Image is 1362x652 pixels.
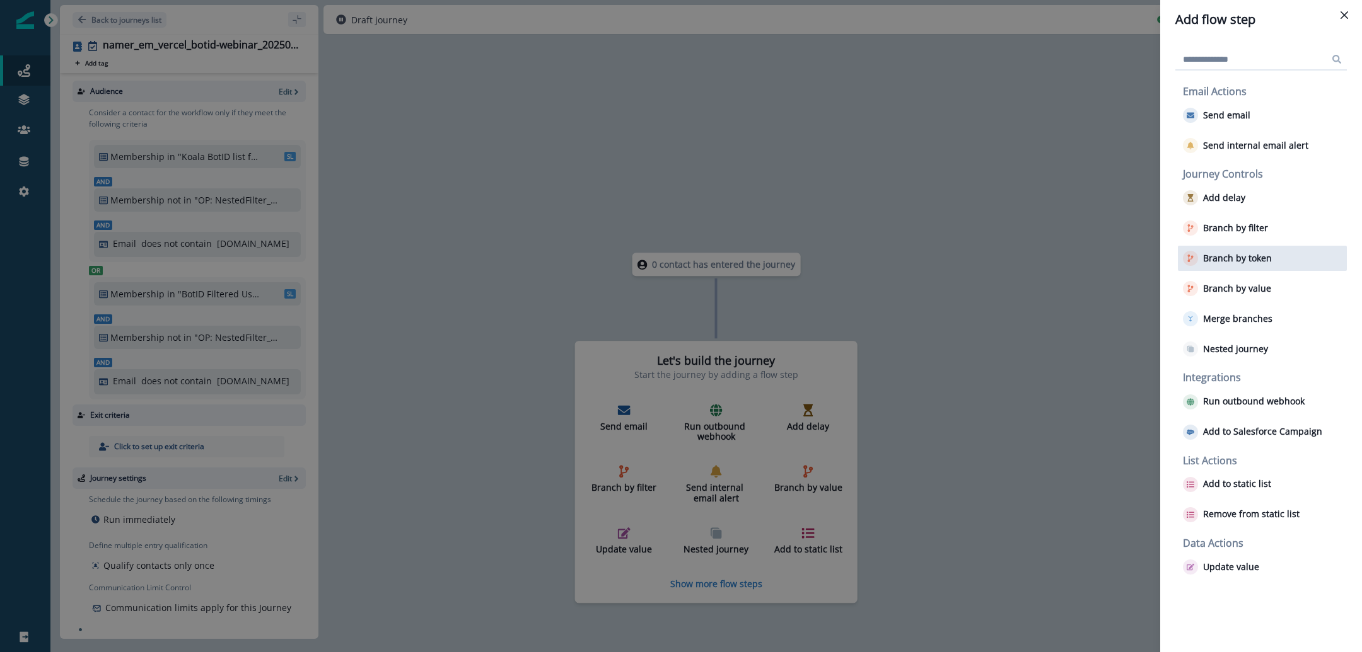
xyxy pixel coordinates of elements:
button: Branch by filter [1183,220,1268,236]
button: Remove from static list [1183,507,1300,522]
button: Run outbound webhook [1183,394,1305,409]
button: Close [1334,5,1354,25]
p: Branch by filter [1203,223,1268,234]
h2: Email Actions [1183,86,1347,98]
button: Merge branches [1183,311,1272,326]
button: Add to static list [1183,477,1271,492]
div: Add flow step [1175,10,1347,29]
h2: List Actions [1183,455,1347,467]
button: Send internal email alert [1183,138,1308,153]
p: Run outbound webhook [1203,396,1305,407]
button: Add delay [1183,190,1245,205]
button: Nested journey [1183,341,1268,357]
button: Add to Salesforce Campaign [1183,425,1322,440]
p: Merge branches [1203,314,1272,324]
h2: Data Actions [1183,537,1347,549]
p: Add to static list [1203,479,1271,489]
button: Branch by token [1183,251,1272,266]
p: Branch by token [1203,253,1272,264]
p: Send email [1203,110,1250,121]
h2: Journey Controls [1183,168,1347,180]
p: Send internal email alert [1203,140,1308,151]
button: Branch by value [1183,281,1271,296]
p: Update value [1203,562,1259,573]
button: Update value [1183,559,1259,575]
button: Send email [1183,108,1250,123]
h2: Integrations [1183,372,1347,384]
p: Add to Salesforce Campaign [1203,426,1322,437]
p: Branch by value [1203,283,1271,294]
p: Remove from static list [1203,509,1300,520]
p: Nested journey [1203,344,1268,355]
p: Add delay [1203,193,1245,203]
